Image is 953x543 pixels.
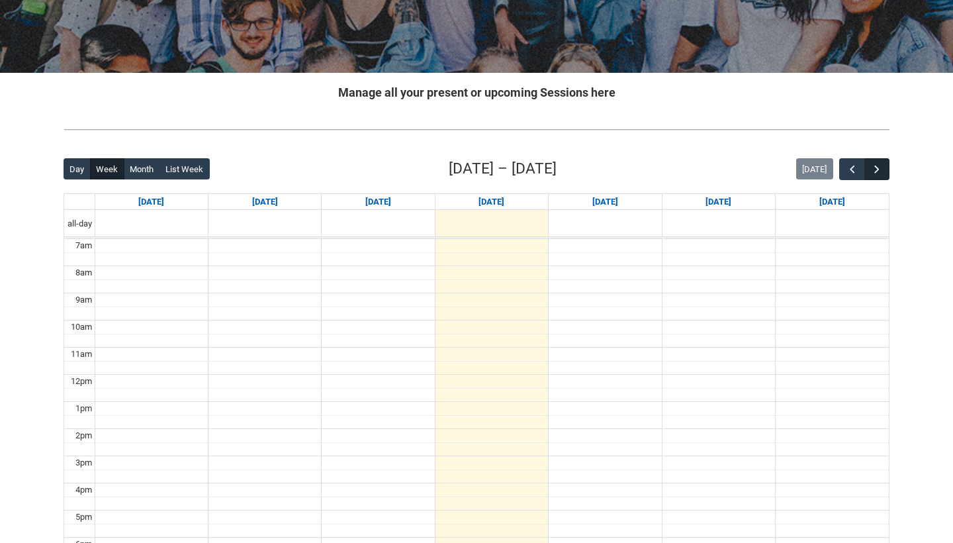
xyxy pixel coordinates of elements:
a: Go to September 12, 2025 [703,194,734,210]
div: 1pm [73,402,95,415]
button: [DATE] [796,158,833,179]
button: List Week [159,158,210,179]
button: Day [64,158,91,179]
h2: [DATE] – [DATE] [449,158,557,180]
a: Go to September 7, 2025 [136,194,167,210]
div: 9am [73,293,95,307]
button: Week [90,158,124,179]
div: 4pm [73,483,95,497]
div: 7am [73,239,95,252]
div: 5pm [73,511,95,524]
div: 10am [68,321,95,334]
img: REDU_GREY_LINE [64,123,889,136]
a: Go to September 9, 2025 [363,194,394,210]
a: Go to September 8, 2025 [250,194,281,210]
button: Next Week [864,158,889,180]
a: Go to September 13, 2025 [817,194,848,210]
div: 11am [68,348,95,361]
a: Go to September 11, 2025 [590,194,621,210]
div: 8am [73,266,95,279]
a: Go to September 10, 2025 [476,194,507,210]
h2: Manage all your present or upcoming Sessions here [64,83,889,101]
div: 2pm [73,429,95,442]
button: Month [124,158,160,179]
span: all-day [65,217,95,230]
div: 12pm [68,375,95,388]
div: 3pm [73,456,95,469]
button: Previous Week [839,158,864,180]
